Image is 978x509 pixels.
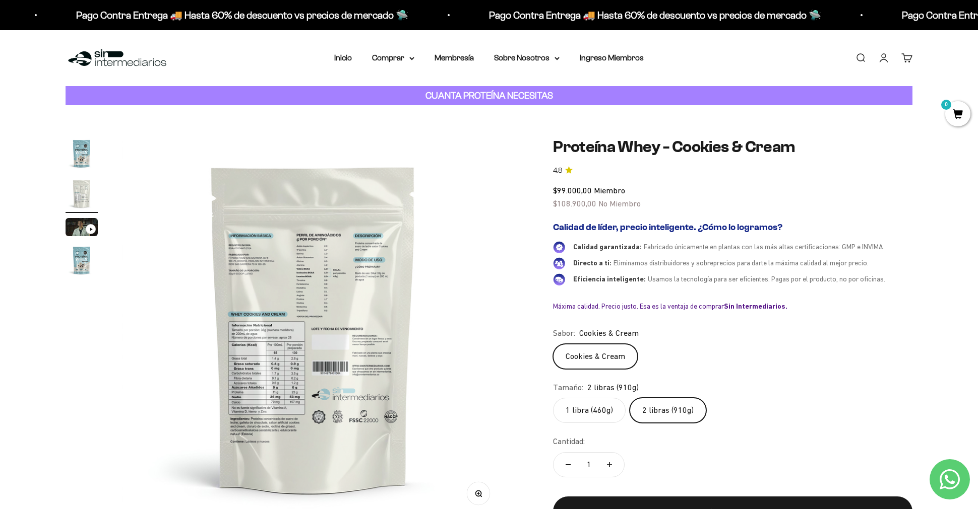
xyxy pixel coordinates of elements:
span: Fabricado únicamente en plantas con las más altas certificaciones: GMP e INVIMA. [644,243,885,251]
a: 4.84.8 de 5.0 estrellas [553,165,912,176]
span: $108.900,00 [553,199,596,208]
b: Sin Intermediarios. [724,302,787,310]
img: Proteína Whey - Cookies & Cream [66,137,98,170]
p: Pago Contra Entrega 🚚 Hasta 60% de descuento vs precios de mercado 🛸 [76,7,408,23]
button: Aumentar cantidad [595,453,624,477]
h1: Proteína Whey - Cookies & Cream [553,137,912,157]
legend: Tamaño: [553,381,583,394]
span: Eliminamos distribuidores y sobreprecios para darte la máxima calidad al mejor precio. [614,259,869,267]
span: Miembro [594,186,625,195]
summary: Sobre Nosotros [494,51,560,64]
span: 4.8 [553,165,562,176]
h2: Calidad de líder, precio inteligente. ¿Cómo lo logramos? [553,222,912,233]
span: Directo a ti: [573,259,612,267]
label: Cantidad: [553,435,585,448]
strong: CUANTA PROTEÍNA NECESITAS [425,90,553,101]
span: $99.000,00 [553,186,592,195]
button: Ir al artículo 1 [66,137,98,173]
legend: Sabor: [553,327,575,340]
button: Reducir cantidad [554,453,583,477]
a: Membresía [435,53,474,62]
a: 0 [945,109,970,120]
span: Calidad garantizada: [573,243,642,251]
summary: Comprar [372,51,414,64]
img: Calidad garantizada [553,241,565,253]
span: Usamos la tecnología para ser eficientes. Pagas por el producto, no por oficinas. [648,275,885,283]
img: Directo a ti [553,257,565,269]
img: Proteína Whey - Cookies & Cream [66,244,98,276]
mark: 0 [940,99,952,111]
button: Ir al artículo 2 [66,178,98,213]
a: Inicio [334,53,352,62]
span: No Miembro [598,199,641,208]
div: Máxima calidad. Precio justo. Esa es la ventaja de comprar [553,302,912,311]
a: Ingreso Miembros [580,53,644,62]
p: Pago Contra Entrega 🚚 Hasta 60% de descuento vs precios de mercado 🛸 [489,7,821,23]
button: Ir al artículo 3 [66,218,98,239]
button: Ir al artículo 4 [66,244,98,279]
span: Cookies & Cream [579,327,639,340]
img: Proteína Whey - Cookies & Cream [66,178,98,210]
span: 2 libras (910g) [587,381,639,394]
span: Eficiencia inteligente: [573,275,646,283]
img: Eficiencia inteligente [553,273,565,285]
